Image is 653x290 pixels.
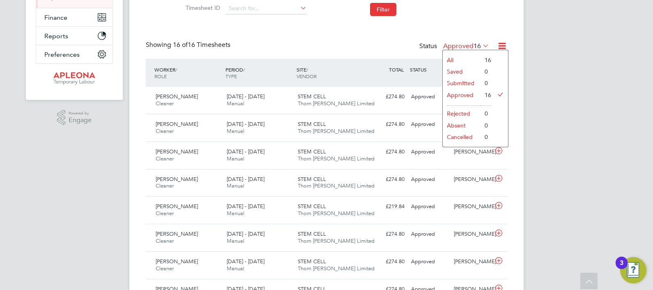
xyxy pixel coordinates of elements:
[408,173,451,186] div: Approved
[365,173,408,186] div: £274.80
[408,255,451,269] div: Approved
[36,8,113,26] button: Finance
[156,258,198,265] span: [PERSON_NAME]
[44,51,80,58] span: Preferences
[298,265,375,272] span: Thorn [PERSON_NAME] Limited
[481,89,491,101] li: 16
[298,210,375,217] span: Thorn [PERSON_NAME] Limited
[146,41,232,49] div: Showing
[443,108,481,119] li: Rejected
[298,182,375,189] span: Thorn [PERSON_NAME] Limited
[175,66,177,73] span: /
[156,265,174,272] span: Cleaner
[223,62,294,84] div: PERIOD
[443,120,481,131] li: Absent
[620,263,623,274] div: 3
[408,118,451,131] div: Approved
[243,66,245,73] span: /
[443,77,481,89] li: Submitted
[156,148,198,155] span: [PERSON_NAME]
[443,66,481,77] li: Saved
[173,41,230,49] span: 16 Timesheets
[408,200,451,213] div: Approved
[227,155,244,162] span: Manual
[481,66,491,77] li: 0
[408,227,451,241] div: Approved
[481,77,491,89] li: 0
[227,265,244,272] span: Manual
[69,117,92,124] span: Engage
[298,203,326,210] span: STEM CELL
[451,200,493,213] div: [PERSON_NAME]
[227,176,264,183] span: [DATE] - [DATE]
[443,54,481,66] li: All
[227,121,264,128] span: [DATE] - [DATE]
[298,128,375,135] span: Thorn [PERSON_NAME] Limited
[227,128,244,135] span: Manual
[156,100,174,107] span: Cleaner
[443,89,481,101] li: Approved
[298,93,326,100] span: STEM CELL
[451,173,493,186] div: [PERSON_NAME]
[227,203,264,210] span: [DATE] - [DATE]
[227,237,244,244] span: Manual
[298,237,375,244] span: Thorn [PERSON_NAME] Limited
[306,66,308,73] span: /
[365,90,408,104] div: £274.80
[408,145,451,159] div: Approved
[481,120,491,131] li: 0
[152,62,223,84] div: WORKER
[298,100,375,107] span: Thorn [PERSON_NAME] Limited
[297,73,317,79] span: VENDOR
[156,203,198,210] span: [PERSON_NAME]
[294,62,366,84] div: SITE
[298,148,326,155] span: STEM CELL
[156,93,198,100] span: [PERSON_NAME]
[298,176,326,183] span: STEM CELL
[451,145,493,159] div: [PERSON_NAME]
[156,121,198,128] span: [PERSON_NAME]
[57,110,92,125] a: Powered byEngage
[298,230,326,237] span: STEM CELL
[173,41,188,49] span: 16 of
[227,230,264,237] span: [DATE] - [DATE]
[408,62,451,77] div: STATUS
[298,121,326,128] span: STEM CELL
[227,148,264,155] span: [DATE] - [DATE]
[365,255,408,269] div: £274.80
[481,54,491,66] li: 16
[365,118,408,131] div: £274.80
[44,32,68,40] span: Reports
[156,128,174,135] span: Cleaner
[156,230,198,237] span: [PERSON_NAME]
[36,72,113,85] a: Go to home page
[481,131,491,143] li: 0
[451,227,493,241] div: [PERSON_NAME]
[443,131,481,143] li: Cancelled
[443,42,489,50] label: Approved
[481,108,491,119] li: 0
[69,110,92,117] span: Powered by
[298,258,326,265] span: STEM CELL
[226,3,307,14] input: Search for...
[225,73,237,79] span: TYPE
[451,255,493,269] div: [PERSON_NAME]
[298,155,375,162] span: Thorn [PERSON_NAME] Limited
[53,72,95,85] img: apleona-logo-retina.png
[370,3,396,16] button: Filter
[365,200,408,213] div: £219.84
[156,176,198,183] span: [PERSON_NAME]
[44,14,67,21] span: Finance
[36,45,113,63] button: Preferences
[183,4,220,12] label: Timesheet ID
[419,41,491,52] div: Status
[156,182,174,189] span: Cleaner
[36,27,113,45] button: Reports
[389,66,404,73] span: TOTAL
[156,237,174,244] span: Cleaner
[408,90,451,104] div: Approved
[227,182,244,189] span: Manual
[227,258,264,265] span: [DATE] - [DATE]
[365,145,408,159] div: £274.80
[365,227,408,241] div: £274.80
